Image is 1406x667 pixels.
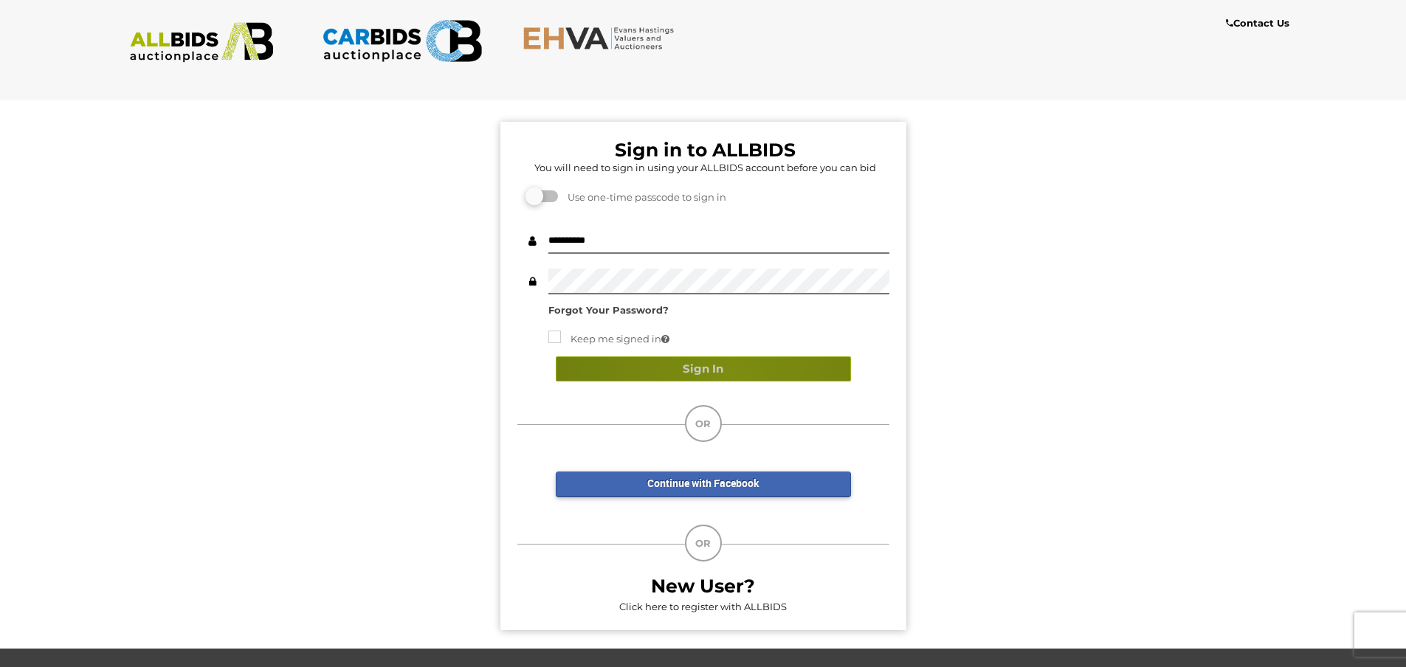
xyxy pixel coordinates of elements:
[685,405,722,442] div: OR
[556,356,851,382] button: Sign In
[556,471,851,497] a: Continue with Facebook
[1226,15,1293,32] a: Contact Us
[615,139,796,161] b: Sign in to ALLBIDS
[521,162,889,173] h5: You will need to sign in using your ALLBIDS account before you can bid
[523,26,683,50] img: EHVA.com.au
[1226,17,1289,29] b: Contact Us
[560,191,726,203] span: Use one-time passcode to sign in
[122,22,282,63] img: ALLBIDS.com.au
[685,525,722,561] div: OR
[548,331,669,348] label: Keep me signed in
[651,575,755,597] b: New User?
[619,601,787,612] a: Click here to register with ALLBIDS
[548,304,669,316] a: Forgot Your Password?
[322,15,482,67] img: CARBIDS.com.au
